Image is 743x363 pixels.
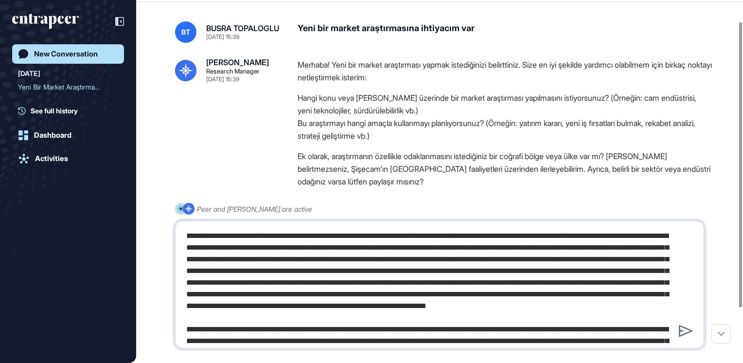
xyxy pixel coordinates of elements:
div: Peer and [PERSON_NAME] are active [197,203,312,215]
a: New Conversation [12,44,124,64]
div: Yeni bir market araştırmasına ihtiyacım var [298,21,712,43]
div: Research Manager [206,68,260,74]
div: Yeni Bir Market Araştırması İhtiyacı [18,79,118,95]
a: Dashboard [12,126,124,145]
div: Activities [35,154,68,163]
div: [PERSON_NAME] [206,58,269,66]
div: [DATE] 15:39 [206,34,239,40]
span: BT [181,28,190,36]
div: Dashboard [34,131,71,140]
span: See full history [31,106,78,116]
li: Hangi konu veya [PERSON_NAME] üzerinde bir market araştırması yapılmasını istiyorsunuz? (Örneğin:... [298,91,712,117]
div: BUSRA TOPALOGLU [206,24,279,32]
li: Bu araştırmayı hangi amaçla kullanmayı planlıyorsunuz? (Örneğin: yatırım kararı, yeni iş fırsatla... [298,117,712,142]
p: Ek olarak, araştırmanın özellikle odaklanmasını istediğiniz bir coğrafi bölge veya ülke var mı? [... [298,150,712,188]
div: [DATE] 15:39 [206,76,239,82]
div: Yeni Bir Market Araştırma... [18,79,110,95]
div: [DATE] [18,68,40,79]
div: New Conversation [34,50,98,58]
p: Merhaba! Yeni bir market araştırması yapmak istediğinizi belirttiniz. Size en iyi şekilde yardımc... [298,58,712,84]
a: See full history [18,106,124,116]
a: Activities [12,149,124,168]
div: entrapeer-logo [12,14,79,29]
